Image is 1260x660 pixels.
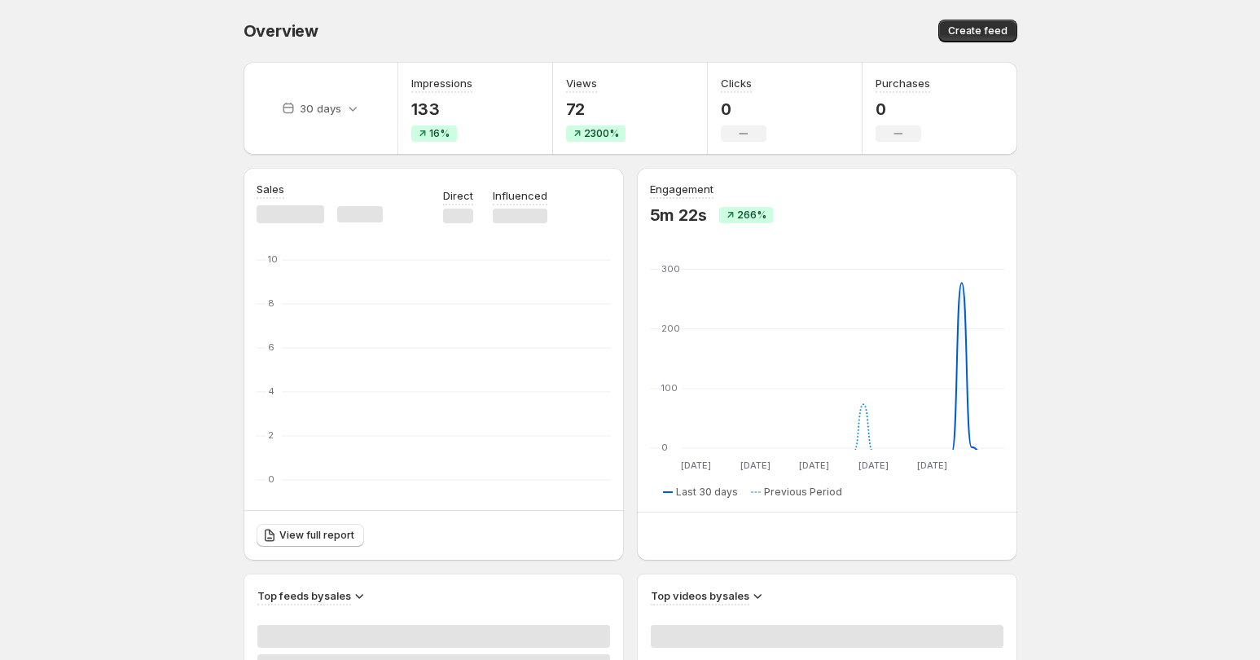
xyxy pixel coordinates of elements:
h3: Top feeds by sales [257,587,351,604]
text: [DATE] [799,460,829,471]
text: [DATE] [858,460,888,471]
text: 0 [268,473,274,485]
span: Create feed [948,24,1008,37]
h3: Top videos by sales [651,587,749,604]
text: 8 [268,297,274,309]
span: 16% [429,127,450,140]
text: [DATE] [917,460,947,471]
span: 2300% [584,127,619,140]
button: Create feed [938,20,1017,42]
text: [DATE] [681,460,711,471]
span: Previous Period [764,486,842,499]
h3: Engagement [650,181,713,197]
p: 133 [411,99,472,119]
text: 6 [268,341,274,353]
span: 266% [737,209,766,222]
p: Direct [443,187,473,204]
h3: Purchases [876,75,930,91]
p: 5m 22s [650,205,707,225]
text: 200 [661,323,680,334]
text: 2 [268,429,274,441]
h3: Sales [257,181,284,197]
h3: Clicks [721,75,752,91]
text: [DATE] [740,460,770,471]
p: 30 days [300,100,341,117]
span: Overview [244,21,318,41]
text: 10 [268,253,278,265]
p: 0 [876,99,930,119]
text: 0 [661,442,668,453]
span: Last 30 days [676,486,738,499]
text: 100 [661,382,678,394]
text: 300 [661,263,680,275]
a: View full report [257,524,364,547]
span: View full report [279,529,354,542]
p: 0 [721,99,766,119]
h3: Impressions [411,75,472,91]
text: 4 [268,385,274,397]
p: Influenced [493,187,547,204]
h3: Views [566,75,597,91]
p: 72 [566,99,626,119]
